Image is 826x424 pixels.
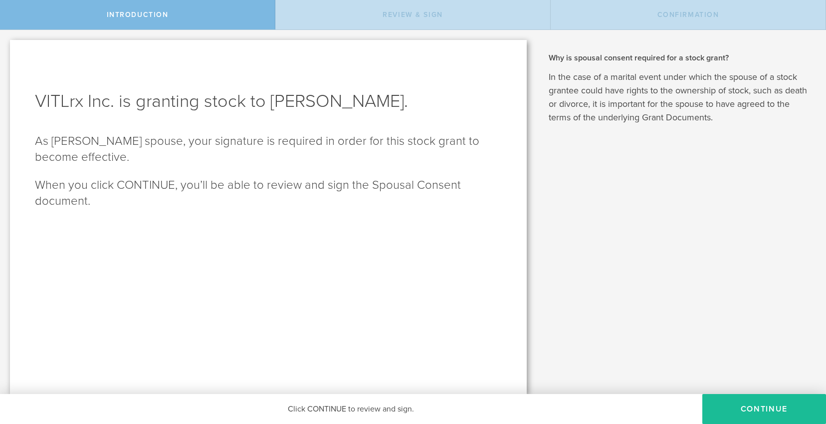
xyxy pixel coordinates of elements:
[702,394,826,424] button: CONTINUE
[549,70,811,124] p: In the case of a marital event under which the spouse of a stock grantee could have rights to the...
[107,10,169,19] span: Introduction
[657,10,719,19] span: Confirmation
[383,10,443,19] span: Review & Sign
[35,177,502,209] p: When you click CONTINUE, you’ll be able to review and sign the Spousal Consent document.
[35,133,502,165] p: As [PERSON_NAME] spouse, your signature is required in order for this stock grant to become effec...
[549,52,811,63] h2: Why is spousal consent required for a stock grant?
[35,89,502,113] h1: VITLrx Inc. is granting stock to [PERSON_NAME].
